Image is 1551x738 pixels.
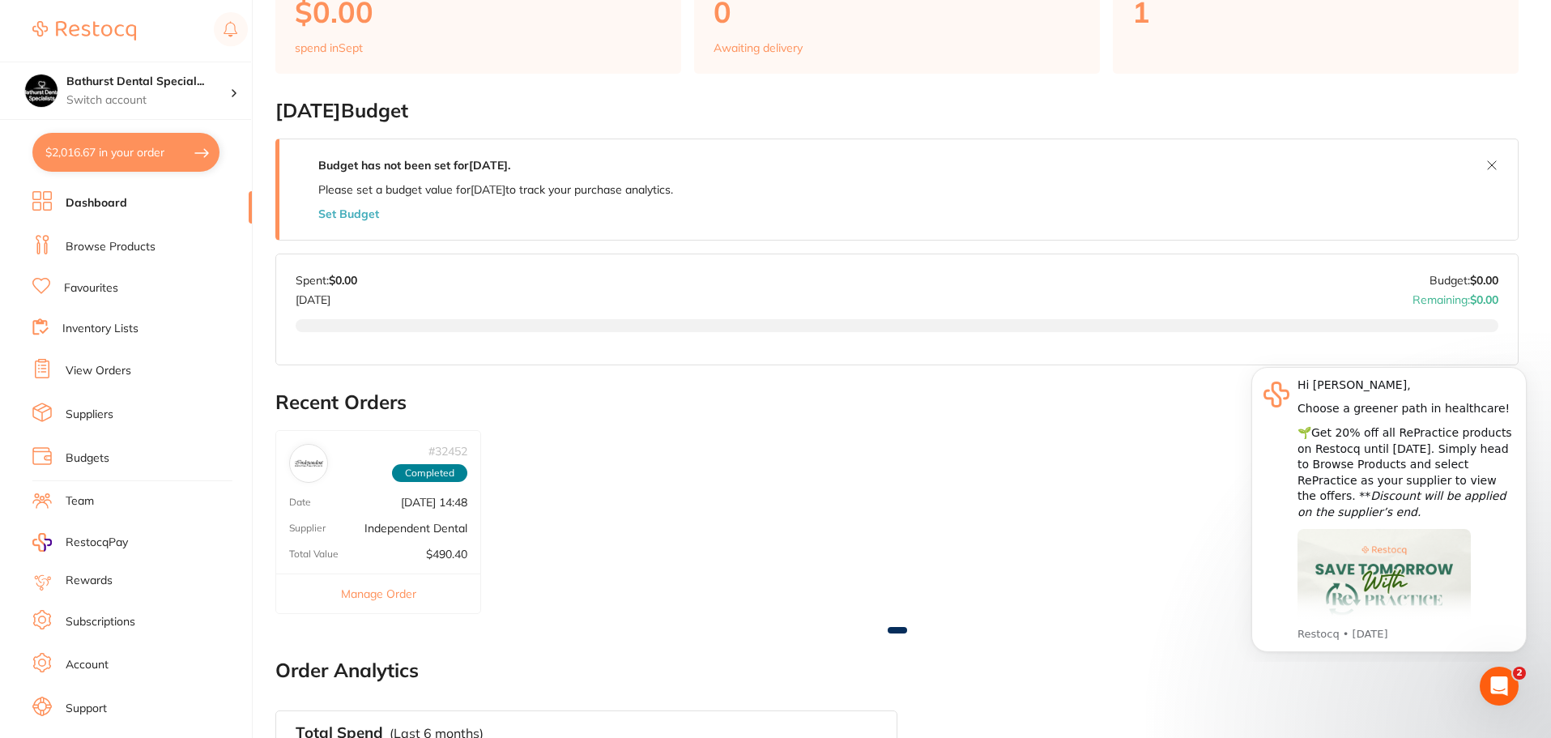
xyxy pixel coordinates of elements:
img: Restocq Logo [32,21,136,41]
a: Suppliers [66,407,113,423]
p: spend in Sept [295,41,363,54]
button: Set Budget [318,207,379,220]
strong: Budget has not been set for [DATE] . [318,158,510,173]
p: Please set a budget value for [DATE] to track your purchase analytics. [318,183,673,196]
a: Rewards [66,573,113,589]
button: $2,016.67 in your order [32,133,219,172]
h2: Order Analytics [275,659,1519,682]
p: [DATE] [296,287,357,306]
p: Awaiting delivery [714,41,803,54]
a: Support [66,701,107,717]
a: Subscriptions [66,614,135,630]
a: Browse Products [66,239,156,255]
h2: Recent Orders [275,391,1519,414]
strong: $0.00 [1470,292,1498,307]
p: Supplier [289,523,326,534]
p: Independent Dental [364,522,467,535]
span: 2 [1513,667,1526,680]
p: Date [289,497,311,508]
span: RestocqPay [66,535,128,551]
img: RestocqPay [32,533,52,552]
strong: $0.00 [329,273,357,288]
a: View Orders [66,363,131,379]
a: Inventory Lists [62,321,138,337]
a: Team [66,493,94,510]
a: Restocq Logo [32,12,136,49]
p: $490.40 [426,548,467,561]
a: Dashboard [66,195,127,211]
img: Bathurst Dental Specialists [25,75,58,107]
button: Manage Order [276,574,480,613]
p: Remaining: [1413,287,1498,306]
p: # 32452 [428,445,467,458]
h4: Bathurst Dental Specialists [66,74,230,90]
a: Budgets [66,450,109,467]
p: Spent: [296,274,357,287]
p: Total Value [289,548,339,560]
img: Independent Dental [293,448,324,479]
span: Completed [392,464,467,482]
a: RestocqPay [32,533,128,552]
iframe: Intercom live chat [1480,667,1519,706]
h2: [DATE] Budget [275,100,1519,122]
a: Favourites [64,280,118,296]
p: [DATE] 14:48 [401,496,467,509]
strong: $0.00 [1470,273,1498,288]
p: Budget: [1430,274,1498,287]
a: Account [66,657,109,673]
p: Switch account [66,92,230,109]
iframe: Intercom notifications message [1227,352,1551,662]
